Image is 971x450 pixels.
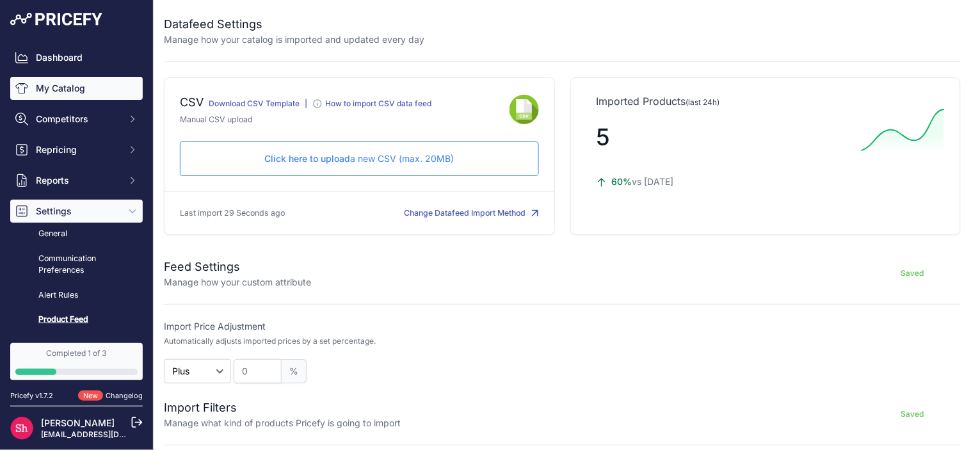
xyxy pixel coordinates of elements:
a: Changelog [106,391,143,400]
span: New [78,390,103,401]
p: Manage what kind of products Pricefy is going to import [164,417,401,430]
span: 60% [612,176,632,187]
p: Imported Products [597,93,935,109]
a: General [10,223,143,245]
h2: Feed Settings [164,258,311,276]
span: Competitors [36,113,120,125]
span: Reports [36,174,120,187]
button: Reports [10,169,143,192]
p: Last import 29 Seconds ago [180,207,285,220]
a: [PERSON_NAME] [41,417,115,428]
span: 5 [597,123,611,151]
img: Pricefy Logo [10,13,102,26]
a: Alert Rules [10,284,143,307]
a: My Catalog [10,77,143,100]
h2: Import Filters [164,399,401,417]
p: Manual CSV upload [180,114,510,126]
a: Product Feed [10,309,143,331]
a: API Keys [10,333,143,356]
span: (last 24h) [686,97,720,107]
span: Settings [36,205,120,218]
span: % [282,359,307,383]
span: Repricing [36,143,120,156]
a: Download CSV Template [209,99,300,108]
p: Automatically adjusts imported prices by a set percentage. [164,336,376,346]
a: How to import CSV data feed [312,101,431,111]
p: a new CSV (max. 20MB) [191,152,528,165]
button: Saved [865,263,961,284]
p: Manage how your catalog is imported and updated every day [164,33,424,46]
p: Manage how your custom attribute [164,276,311,289]
label: Import Price Adjustment [164,320,559,333]
h2: Datafeed Settings [164,15,424,33]
button: Settings [10,200,143,223]
button: Change Datafeed Import Method [405,207,539,220]
div: CSV [180,93,204,114]
a: Dashboard [10,46,143,69]
button: Repricing [10,138,143,161]
button: Saved [865,404,961,424]
div: How to import CSV data feed [325,99,431,109]
div: | [305,99,307,114]
div: Completed 1 of 3 [15,348,138,358]
a: Communication Preferences [10,248,143,282]
div: Pricefy v1.7.2 [10,390,53,401]
span: Click here to upload [264,153,350,164]
input: 22 [234,359,282,383]
a: Completed 1 of 3 [10,343,143,380]
a: [EMAIL_ADDRESS][DOMAIN_NAME] [41,430,175,439]
p: vs [DATE] [597,175,852,188]
button: Competitors [10,108,143,131]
